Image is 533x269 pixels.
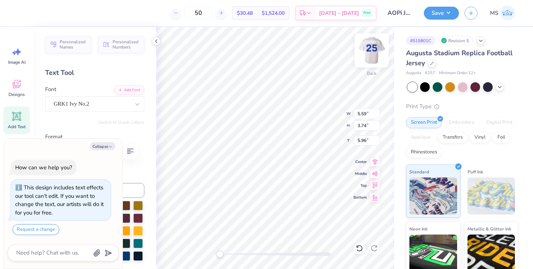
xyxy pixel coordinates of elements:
img: Back [357,36,386,65]
div: This design includes text effects our tool can't edit. If you want to change the text, our artist... [15,184,104,216]
div: Screen Print [406,117,442,128]
div: Revision 5 [439,36,473,45]
span: Metallic & Glitter Ink [467,225,511,233]
span: Image AI [8,59,26,65]
div: Embroidery [444,117,479,128]
a: MS [487,6,518,20]
span: Add Text [8,124,26,130]
button: Save [424,7,459,20]
span: Top [353,183,367,189]
div: Vinyl [470,132,490,143]
div: Transfers [438,132,467,143]
span: Augusta Stadium Replica Football Jersey [406,49,513,67]
button: Personalized Names [45,36,91,53]
div: Applique [406,132,436,143]
img: Puff Ink [467,177,515,215]
div: Back [367,70,376,77]
span: $30.48 [237,9,253,17]
button: Collapse [90,142,115,150]
img: Madeline Schoner [500,6,515,20]
span: Puff Ink [467,168,483,176]
span: Personalized Numbers [113,39,140,50]
span: MS [490,9,498,17]
div: Digital Print [482,117,517,128]
span: Personalized Names [60,39,87,50]
input: Untitled Design [382,6,418,20]
span: Designs [9,92,25,97]
input: – – [184,6,213,20]
span: Middle [353,171,367,177]
img: Standard [409,177,457,215]
div: Rhinestones [406,147,442,158]
div: # 515801C [406,36,435,45]
div: Print Type [406,102,518,111]
button: Switch to Greek Letters [98,119,144,125]
button: Request a change [13,224,59,235]
button: Personalized Numbers [98,36,144,53]
span: Bottom [353,195,367,200]
div: Foil [493,132,510,143]
label: Font [45,85,56,94]
button: Add Font [114,85,144,95]
div: How can we help you? [15,164,72,171]
span: Center [353,159,367,165]
span: $1,524.00 [262,9,285,17]
div: Accessibility label [216,250,224,258]
div: Text Tool [45,68,144,78]
span: # 257 [425,70,435,76]
span: Neon Ink [409,225,428,233]
span: Augusta [406,70,421,76]
label: Format [45,133,144,141]
span: Free [363,10,371,16]
span: Standard [409,168,429,176]
span: Minimum Order: 12 + [439,70,476,76]
span: [DATE] - [DATE] [319,9,359,17]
